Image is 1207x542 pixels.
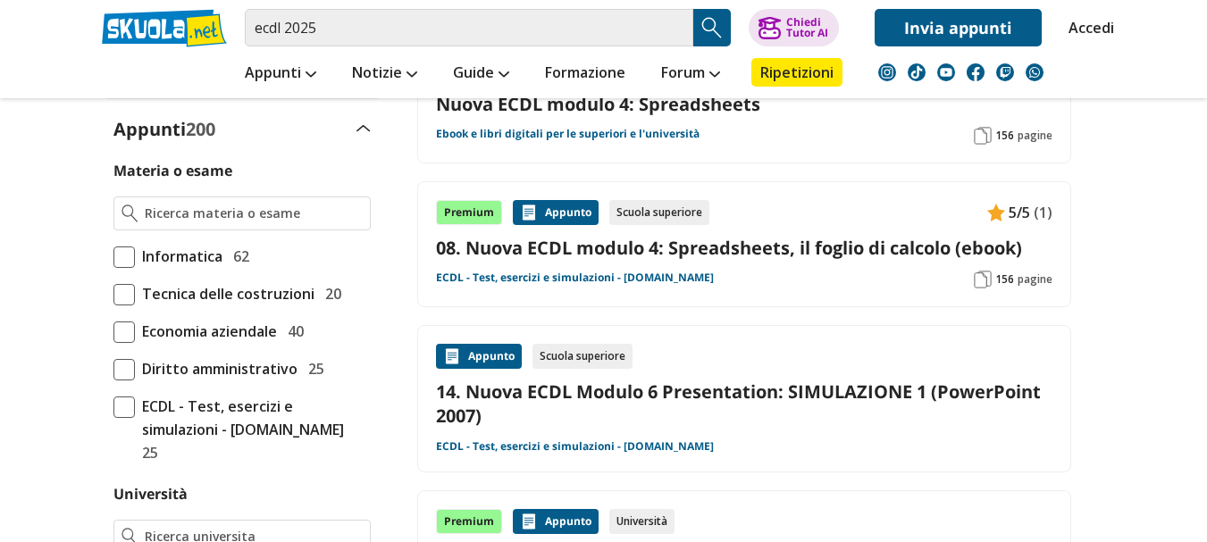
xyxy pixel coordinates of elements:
[318,282,341,305] span: 20
[1069,9,1106,46] a: Accedi
[995,129,1014,143] span: 156
[436,439,714,454] a: ECDL - Test, esercizi e simulazioni - [DOMAIN_NAME]
[1034,201,1052,224] span: (1)
[135,320,277,343] span: Economia aziendale
[1018,129,1052,143] span: pagine
[937,63,955,81] img: youtube
[113,484,188,504] label: Università
[436,127,700,141] a: Ebook e libri digitali per le superiori e l'università
[348,58,422,90] a: Notizie
[240,58,321,90] a: Appunti
[657,58,725,90] a: Forum
[987,204,1005,221] img: Appunti contenuto
[436,509,502,534] div: Premium
[693,9,731,46] button: Search Button
[541,58,630,90] a: Formazione
[281,320,304,343] span: 40
[749,9,839,46] button: ChiediTutor AI
[226,245,249,268] span: 62
[1009,201,1030,224] span: 5/5
[135,441,158,464] span: 25
[443,347,461,365] img: Appunti contenuto
[145,204,362,222] input: Ricerca materia o esame
[135,395,371,441] span: ECDL - Test, esercizi e simulazioni - [DOMAIN_NAME]
[520,204,538,221] img: Appunti contenuto
[135,282,314,305] span: Tecnica delle costruzioni
[113,117,215,141] label: Appunti
[436,344,522,369] div: Appunto
[786,17,828,38] div: Chiedi Tutor AI
[878,63,896,81] img: instagram
[245,9,693,46] input: Cerca appunti, riassunti o versioni
[436,236,1052,260] a: 08. Nuova ECDL modulo 4: Spreadsheets, il foglio di calcolo (ebook)
[532,344,633,369] div: Scuola superiore
[135,245,222,268] span: Informatica
[301,357,324,380] span: 25
[1026,63,1044,81] img: WhatsApp
[967,63,985,81] img: facebook
[609,509,675,534] div: Università
[995,272,1014,287] span: 156
[699,14,725,41] img: Cerca appunti, riassunti o versioni
[436,92,1052,116] a: Nuova ECDL modulo 4: Spreadsheets
[513,509,599,534] div: Appunto
[751,58,842,87] a: Ripetizioni
[113,161,232,180] label: Materia o esame
[436,200,502,225] div: Premium
[520,513,538,530] img: Appunti contenuto
[996,63,1014,81] img: twitch
[122,204,138,222] img: Ricerca materia o esame
[436,379,1052,428] a: 14. Nuova ECDL Modulo 6 Presentation: SIMULAZIONE 1 (PowerPoint 2007)
[135,357,298,380] span: Diritto amministrativo
[448,58,514,90] a: Guide
[875,9,1042,46] a: Invia appunti
[974,127,992,145] img: Pagine
[186,117,215,141] span: 200
[513,200,599,225] div: Appunto
[436,271,714,285] a: ECDL - Test, esercizi e simulazioni - [DOMAIN_NAME]
[908,63,926,81] img: tiktok
[974,271,992,288] img: Pagine
[1018,272,1052,287] span: pagine
[356,125,371,132] img: Apri e chiudi sezione
[609,200,709,225] div: Scuola superiore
